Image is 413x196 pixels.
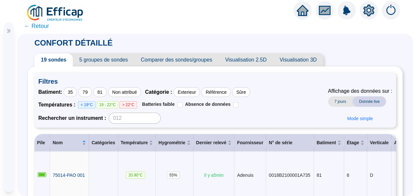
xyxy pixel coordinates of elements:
span: CONFORT DÉTAILLÉ [28,38,119,47]
th: Apt. [392,134,406,152]
th: Batiment [314,134,344,152]
span: Dernier relevé [196,139,226,146]
img: efficap energie logo [26,4,85,22]
div: 81 [93,87,107,97]
span: Rechercher un instrument : [38,114,106,122]
a: 75014-PAO 001 [53,172,85,179]
span: double-right [6,29,11,33]
span: Nom [53,139,81,146]
div: Non attribué [108,87,141,97]
th: Nom [50,134,89,152]
div: 35 [64,87,77,97]
span: > 22°C [119,101,137,108]
span: Étage [347,139,359,146]
span: Batiment : [38,88,62,96]
th: Catégories [89,134,118,152]
span: Visualisation 2.5D [219,53,273,66]
span: 7 jours [328,96,353,107]
div: Exterieur [173,87,200,97]
span: < 19°C [78,101,95,108]
img: alerts [338,1,356,20]
span: home [297,5,308,16]
span: 5 groupes de sondes [73,53,134,66]
span: Donnée live [353,96,386,107]
img: alerts [382,1,400,20]
span: 6 [347,173,349,178]
span: Températures : [38,101,78,109]
span: Hygrométrie [158,139,185,146]
span: Catégorie : [145,88,172,96]
span: Comparer des sondes/groupes [134,53,219,66]
div: Sûre [232,87,250,97]
span: 20.90 °C [126,172,145,179]
div: Référence [201,87,231,97]
span: D [370,173,373,178]
th: Température [118,134,156,152]
span: 0018B2100001A735 [269,173,310,178]
span: Visualisation 3D [273,53,323,66]
span: 75014-PAO 001 [53,173,85,178]
th: Hygrométrie [156,134,193,152]
button: Mode simple [342,113,378,124]
span: Absence de données [185,102,231,107]
th: Dernier relevé [194,134,234,152]
th: N° de série [266,134,314,152]
th: Fournisseur [234,134,266,152]
span: Mode simple [347,115,373,122]
span: ← Retour [24,21,49,31]
span: 81 [317,173,322,178]
span: 19 sondes [34,53,73,66]
th: Étage [344,134,367,152]
span: Température [121,139,148,146]
span: Filtres [38,77,392,86]
span: setting [363,5,375,16]
th: Verticale [367,134,392,152]
span: fund [319,5,331,16]
span: 19 - 22°C [97,101,119,108]
span: 55 % [167,172,180,179]
span: Affichage des données sur : [328,87,392,95]
span: Batteries faible [142,102,175,107]
span: Batiment [317,139,336,146]
input: 012 [109,113,161,124]
div: 79 [78,87,92,97]
span: Il y a 5 min [204,173,224,178]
